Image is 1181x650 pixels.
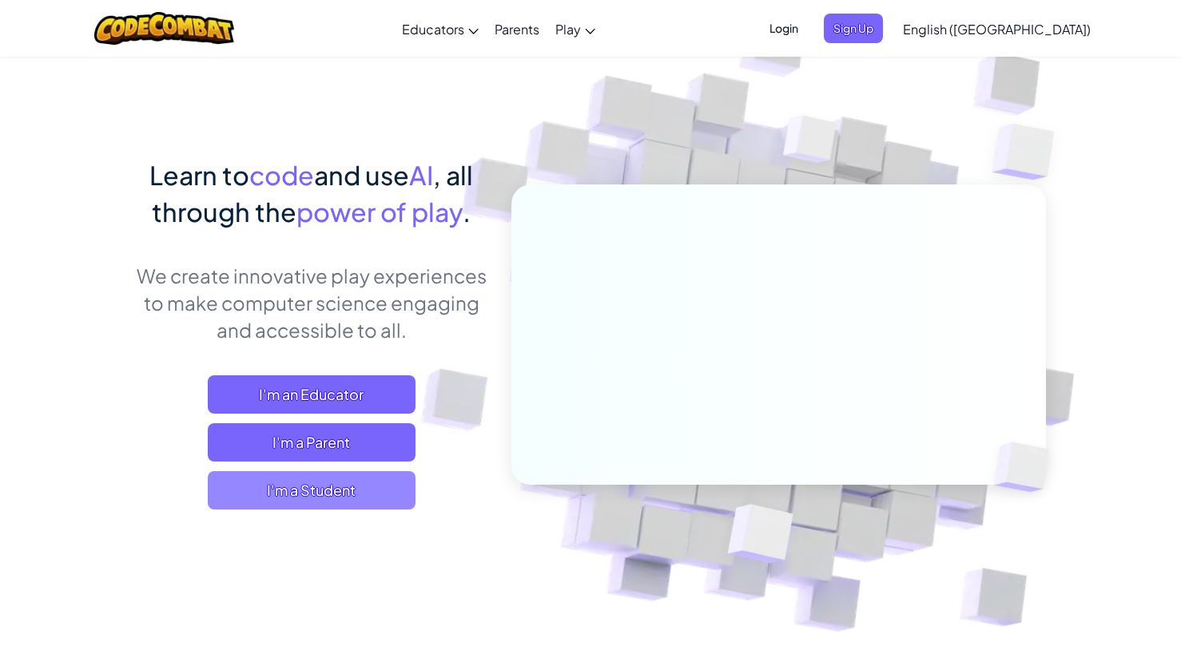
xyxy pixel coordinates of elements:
[208,423,416,462] a: I'm a Parent
[547,7,603,50] a: Play
[149,159,249,191] span: Learn to
[895,7,1099,50] a: English ([GEOGRAPHIC_DATA])
[968,409,1088,525] img: Overlap cubes
[296,196,463,228] span: power of play
[94,12,234,45] img: CodeCombat logo
[903,21,1091,38] span: English ([GEOGRAPHIC_DATA])
[689,470,832,603] img: Overlap cubes
[824,14,883,43] button: Sign Up
[135,262,487,343] p: We create innovative play experiences to make computer science engaging and accessible to all.
[208,471,416,509] button: I'm a Student
[208,375,416,414] a: I'm an Educator
[487,7,547,50] a: Parents
[754,84,869,203] img: Overlap cubes
[960,85,1099,220] img: Overlap cubes
[249,159,314,191] span: code
[402,21,464,38] span: Educators
[314,159,409,191] span: and use
[555,21,581,38] span: Play
[394,7,487,50] a: Educators
[463,196,471,228] span: .
[760,14,808,43] button: Login
[409,159,433,191] span: AI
